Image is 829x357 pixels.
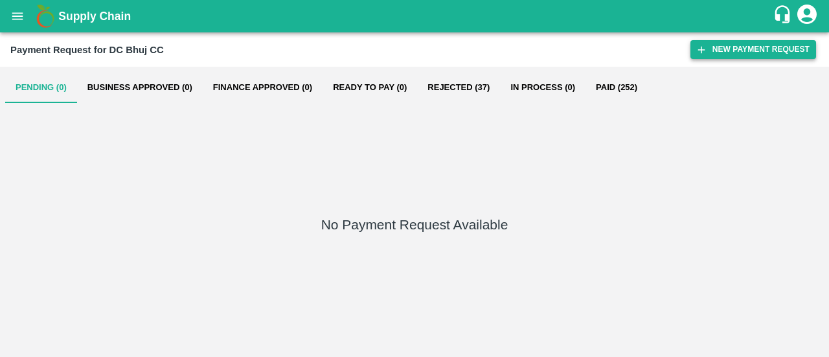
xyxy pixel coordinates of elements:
[32,3,58,29] img: logo
[10,45,164,55] b: Payment Request for DC Bhuj CC
[417,72,500,103] button: Rejected (37)
[3,1,32,31] button: open drawer
[58,7,773,25] a: Supply Chain
[5,72,77,103] button: Pending (0)
[321,216,508,234] h5: No Payment Request Available
[795,3,819,30] div: account of current user
[203,72,323,103] button: Finance Approved (0)
[585,72,648,103] button: Paid (252)
[323,72,417,103] button: Ready To Pay (0)
[690,40,816,59] button: New Payment Request
[773,5,795,28] div: customer-support
[500,72,585,103] button: In Process (0)
[77,72,203,103] button: Business Approved (0)
[58,10,131,23] b: Supply Chain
